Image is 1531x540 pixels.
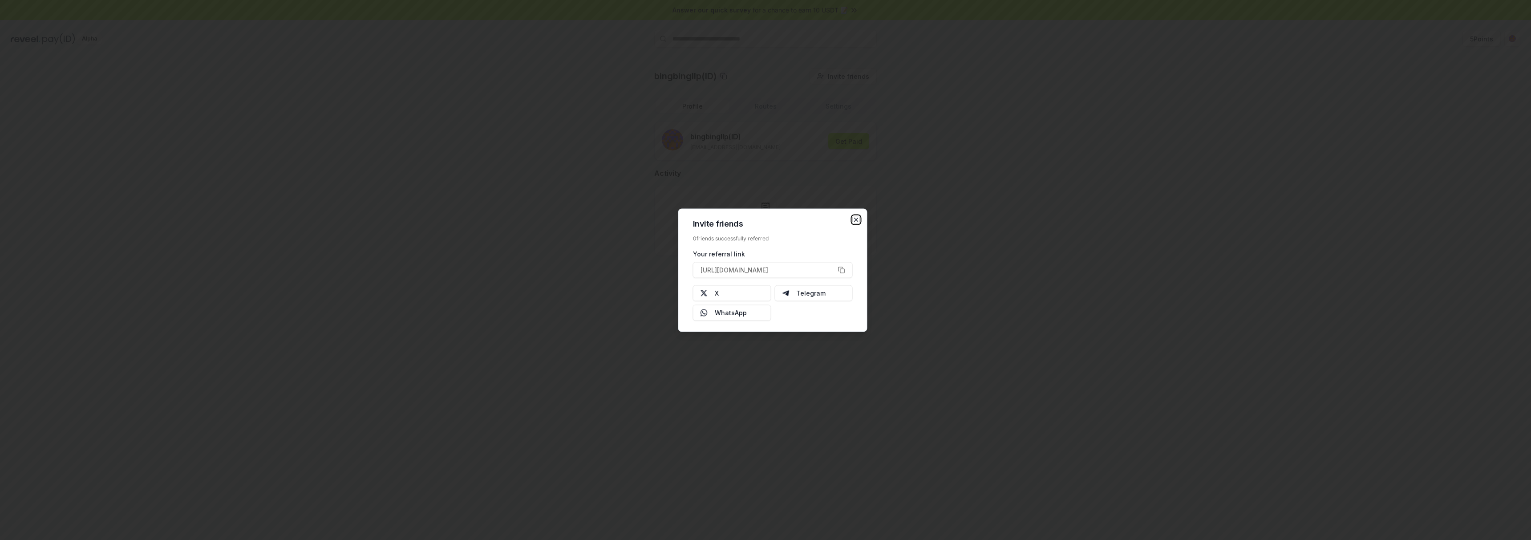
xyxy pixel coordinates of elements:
[693,235,853,242] div: 0 friends successfully referred
[693,285,771,301] button: X
[701,265,768,275] span: [URL][DOMAIN_NAME]
[701,309,708,316] img: Whatsapp
[774,285,853,301] button: Telegram
[693,305,771,321] button: WhatsApp
[782,289,789,296] img: Telegram
[701,289,708,296] img: X
[693,219,853,227] h2: Invite friends
[693,262,853,278] button: [URL][DOMAIN_NAME]
[693,249,853,258] div: Your referral link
